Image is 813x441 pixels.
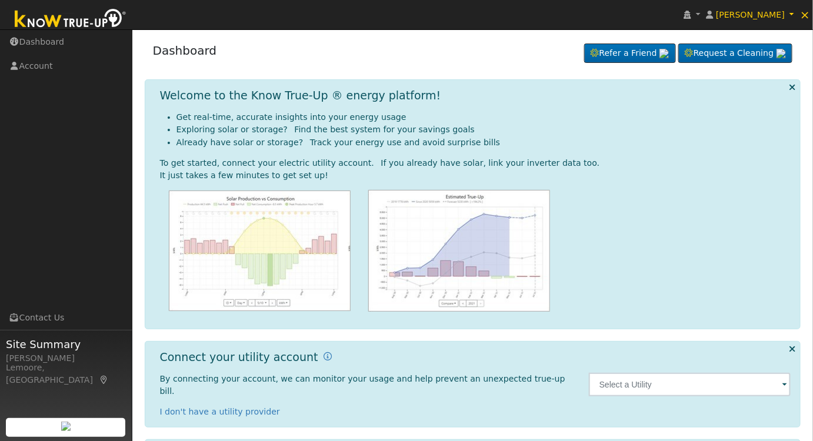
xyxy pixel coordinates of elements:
li: Already have solar or storage? Track your energy use and avoid surprise bills [176,136,791,149]
li: Get real-time, accurate insights into your energy usage [176,111,791,123]
a: I don't have a utility provider [160,407,280,416]
div: Lemoore, [GEOGRAPHIC_DATA] [6,362,126,386]
span: × [800,8,810,22]
a: Request a Cleaning [678,44,792,64]
div: To get started, connect your electric utility account. If you already have solar, link your inver... [160,157,791,169]
div: It just takes a few minutes to get set up! [160,169,791,182]
div: [PERSON_NAME] [6,352,126,365]
img: retrieve [659,49,669,58]
a: Map [99,375,109,385]
h1: Welcome to the Know True-Up ® energy platform! [160,89,441,102]
a: Dashboard [153,44,217,58]
a: Refer a Friend [584,44,676,64]
li: Exploring solar or storage? Find the best system for your savings goals [176,123,791,136]
img: retrieve [61,422,71,431]
img: retrieve [777,49,786,58]
span: Site Summary [6,336,126,352]
span: [PERSON_NAME] [716,10,785,19]
span: By connecting your account, we can monitor your usage and help prevent an unexpected true-up bill. [160,374,565,396]
img: Know True-Up [9,6,132,33]
h1: Connect your utility account [160,350,318,364]
input: Select a Utility [589,373,791,396]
